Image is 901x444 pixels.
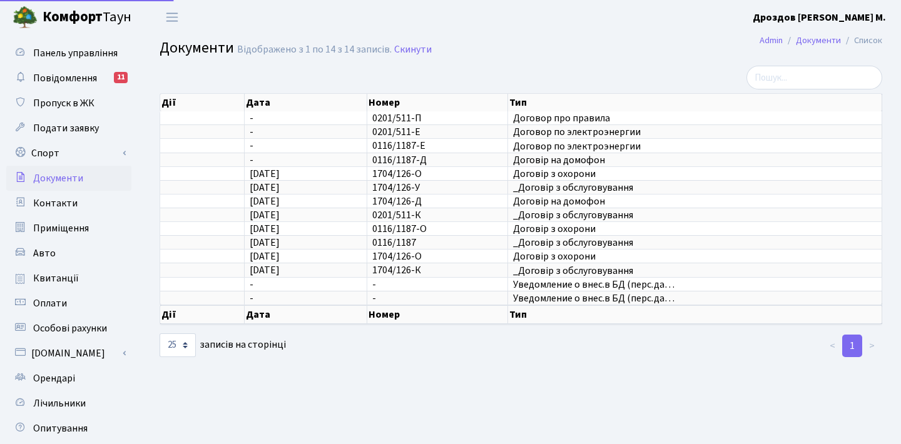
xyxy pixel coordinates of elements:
span: 0116/1187-Е [372,139,425,153]
span: [DATE] [250,167,280,181]
span: Квитанції [33,271,79,285]
th: Номер [367,94,508,111]
span: 1704/126-У [372,181,420,194]
span: 0116/1187 [372,236,416,250]
span: - [250,111,253,125]
a: Особові рахунки [6,316,131,341]
span: - [372,291,376,305]
span: Опитування [33,421,88,435]
th: Дата [245,305,367,324]
span: Подати заявку [33,121,99,135]
a: Admin [760,34,783,47]
li: Список [841,34,882,48]
span: 1704/126-К [372,264,421,278]
span: 1704/126-О [372,167,422,181]
span: 0201/511-П [372,111,422,125]
span: _Договір з обслуговування [513,183,877,193]
span: Договір з охорони [513,169,877,179]
a: Панель управління [6,41,131,66]
span: [DATE] [250,222,280,236]
span: Договор про правила [513,113,877,123]
b: Дроздов [PERSON_NAME] М. [753,11,886,24]
span: Уведомление о внес.в БД (перс.да… [513,293,877,303]
th: Тип [508,94,882,111]
span: Авто [33,246,56,260]
span: Договір на домофон [513,196,877,206]
a: Скинути [394,44,432,56]
a: 1 [842,335,862,357]
span: [DATE] [250,208,280,222]
span: _Договір з обслуговування [513,238,877,248]
th: Дії [160,305,245,324]
span: 0116/1187-О [372,222,427,236]
span: Оплати [33,296,67,310]
span: Уведомление о внес.в БД (перс.да… [513,280,877,290]
span: Договор по электроэнергии [513,127,877,137]
div: 11 [114,72,128,83]
a: Спорт [6,141,131,166]
span: Пропуск в ЖК [33,96,94,110]
a: Дроздов [PERSON_NAME] М. [753,10,886,25]
nav: breadcrumb [741,28,901,54]
span: 0201/511-К [372,208,421,222]
a: Документи [6,166,131,191]
a: Документи [796,34,841,47]
a: Авто [6,241,131,266]
span: Лічильники [33,396,86,410]
span: Договір на домофон [513,155,877,165]
span: [DATE] [250,194,280,208]
span: - [250,291,253,305]
span: - [250,139,253,153]
span: Договор по электроэнергии [513,141,877,151]
span: 0116/1187-Д [372,153,427,167]
button: Переключити навігацію [156,7,188,28]
span: Орендарі [33,371,75,385]
span: - [250,278,253,291]
span: [DATE] [250,250,280,263]
span: Таун [43,7,131,28]
a: Подати заявку [6,116,131,141]
span: - [250,125,253,139]
span: Приміщення [33,221,89,235]
span: Повідомлення [33,71,97,85]
th: Номер [367,305,508,324]
a: Оплати [6,291,131,316]
th: Дії [160,94,245,111]
span: [DATE] [250,181,280,194]
span: _Договір з обслуговування [513,210,877,220]
span: Документи [160,37,234,59]
b: Комфорт [43,7,103,27]
a: Лічильники [6,391,131,416]
span: _Договір з обслуговування [513,266,877,276]
span: Особові рахунки [33,321,107,335]
div: Відображено з 1 по 14 з 14 записів. [237,44,392,56]
th: Дата [245,94,367,111]
span: - [250,153,253,167]
span: Контакти [33,196,78,210]
a: Приміщення [6,216,131,241]
a: Контакти [6,191,131,216]
label: записів на сторінці [160,333,286,357]
span: Договір з охорони [513,224,877,234]
select: записів на сторінці [160,333,196,357]
span: Панель управління [33,46,118,60]
span: Документи [33,171,83,185]
span: 1704/126-Д [372,194,422,208]
a: Опитування [6,416,131,441]
input: Пошук... [746,66,882,89]
span: [DATE] [250,264,280,278]
a: [DOMAIN_NAME] [6,341,131,366]
th: Тип [508,305,882,324]
a: Пропуск в ЖК [6,91,131,116]
span: - [372,278,376,291]
a: Орендарі [6,366,131,391]
span: [DATE] [250,236,280,250]
span: Договір з охорони [513,251,877,261]
img: logo.png [13,5,38,30]
a: Квитанції [6,266,131,291]
span: 1704/126-О [372,250,422,263]
a: Повідомлення11 [6,66,131,91]
span: 0201/511-Е [372,125,420,139]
